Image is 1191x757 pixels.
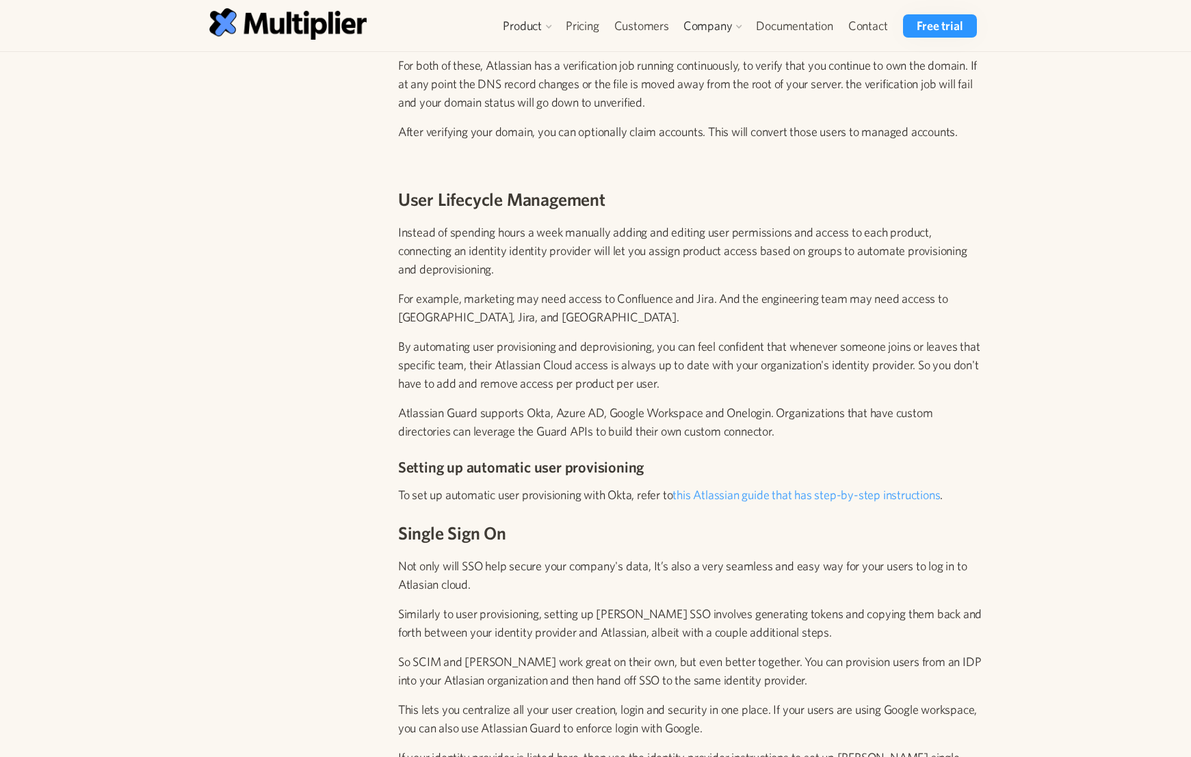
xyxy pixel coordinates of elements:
[398,152,982,170] p: ‍
[903,14,976,38] a: Free trial
[398,520,982,545] h3: Single Sign On
[398,403,982,440] p: Atlassian Guard supports Okta, Azure AD, Google Workspace and Onelogin. Organizations that have c...
[398,652,982,689] p: So SCIM and [PERSON_NAME] work great on their own, but even better together. You can provision us...
[558,14,607,38] a: Pricing
[398,223,982,278] p: Instead of spending hours a week manually adding and editing user permissions and access to each ...
[677,14,749,38] div: Company
[398,337,982,393] p: By automating user provisioning and deprovisioning, you can feel confident that whenever someone ...
[398,289,982,326] p: For example, marketing may need access to Confluence and Jira. And the engineering team may need ...
[672,488,940,502] a: this Atlassian guide that has step-by-step instructions
[398,605,982,641] p: Similarly to user provisioning, setting up [PERSON_NAME] SSO involves generating tokens and copyi...
[841,14,895,38] a: Contact
[496,14,558,38] div: Product
[607,14,677,38] a: Customers
[398,557,982,594] p: Not only will SSO help secure your company's data, It’s also a very seamless and easy way for you...
[398,187,982,211] h3: User Lifecycle Management
[683,18,733,34] div: Company
[503,18,542,34] div: Product
[398,486,982,504] p: To set up automatic user provisioning with Okta, refer to .
[398,122,982,141] p: After verifying your domain, you can optionally claim accounts. This will convert those users to ...
[398,56,982,111] p: For both of these, Atlassian has a verification job running continuously, to verify that you cont...
[398,457,982,478] h4: Setting up automatic user provisioning
[398,700,982,737] p: This lets you centralize all your user creation, login and security in one place. If your users a...
[748,14,840,38] a: Documentation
